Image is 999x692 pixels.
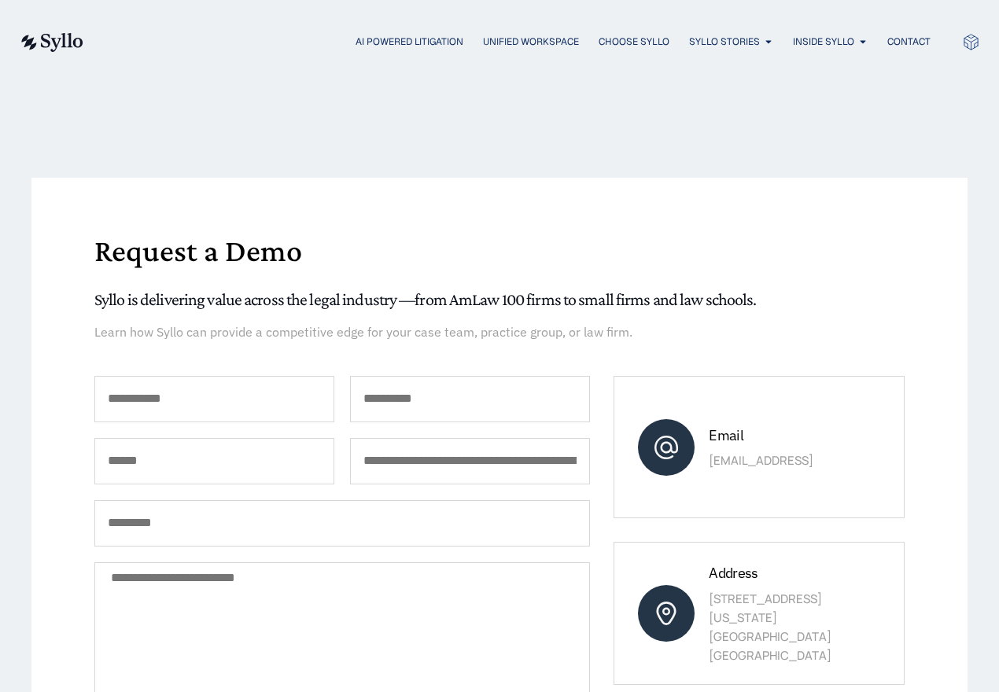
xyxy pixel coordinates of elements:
[94,289,905,310] h5: Syllo is delivering value across the legal industry —from AmLaw 100 firms to small firms and law ...
[94,235,905,267] h1: Request a Demo
[709,590,880,665] p: [STREET_ADDRESS] [US_STATE][GEOGRAPHIC_DATA] [GEOGRAPHIC_DATA]
[709,564,758,582] span: Address
[689,35,760,49] a: Syllo Stories
[483,35,579,49] a: Unified Workspace
[19,33,83,52] img: syllo
[599,35,669,49] a: Choose Syllo
[709,426,743,444] span: Email
[356,35,463,49] a: AI Powered Litigation
[115,35,931,50] nav: Menu
[793,35,854,49] a: Inside Syllo
[887,35,931,49] a: Contact
[94,322,905,341] p: Learn how Syllo can provide a competitive edge for your case team, practice group, or law firm.
[115,35,931,50] div: Menu Toggle
[709,451,880,470] p: [EMAIL_ADDRESS]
